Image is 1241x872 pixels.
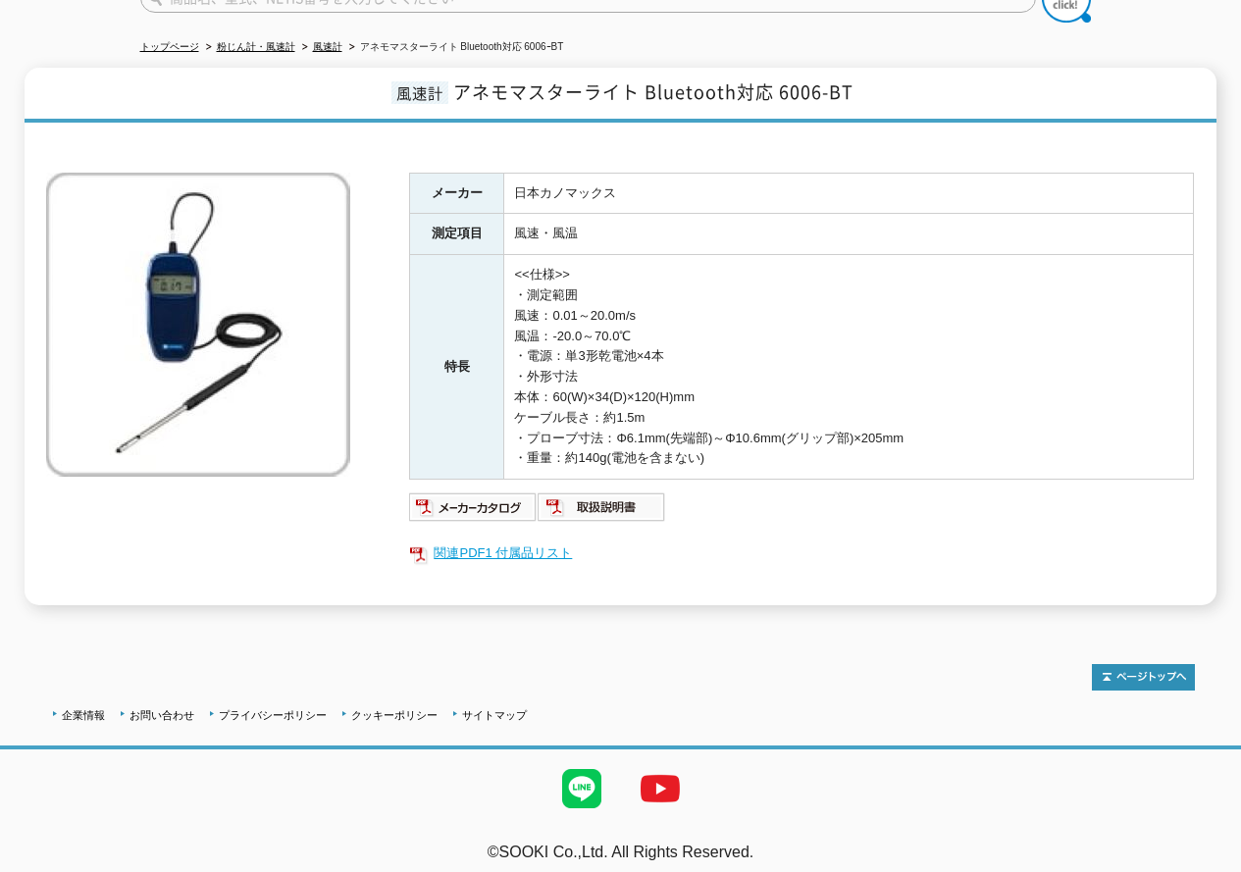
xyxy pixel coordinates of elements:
a: 関連PDF1 付属品リスト [409,540,1194,566]
a: 企業情報 [62,709,105,721]
a: クッキーポリシー [351,709,438,721]
a: 風速計 [313,41,342,52]
a: 粉じん計・風速計 [217,41,295,52]
a: トップページ [140,41,199,52]
a: お問い合わせ [129,709,194,721]
a: 取扱説明書 [538,504,666,519]
span: アネモマスターライト Bluetooth対応 6006-BT [453,78,853,105]
img: LINE [543,749,621,828]
th: メーカー [410,173,504,214]
img: メーカーカタログ [409,491,538,523]
td: 日本カノマックス [504,173,1194,214]
a: メーカーカタログ [409,504,538,519]
td: <<仕様>> ・測定範囲 風速：0.01～20.0m/s 風温：-20.0～70.0℃ ・電源：単3形乾電池×4本 ・外形寸法 本体：60(W)×34(D)×120(H)mm ケーブル長さ：約1... [504,255,1194,480]
a: プライバシーポリシー [219,709,327,721]
span: 風速計 [391,81,448,104]
img: トップページへ [1092,664,1195,691]
img: アネモマスターライト Bluetooth対応 6006ｰBT [46,173,350,477]
td: 風速・風温 [504,214,1194,255]
th: 特長 [410,255,504,480]
li: アネモマスターライト Bluetooth対応 6006ｰBT [345,37,564,58]
a: サイトマップ [462,709,527,721]
img: YouTube [621,749,699,828]
th: 測定項目 [410,214,504,255]
img: 取扱説明書 [538,491,666,523]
